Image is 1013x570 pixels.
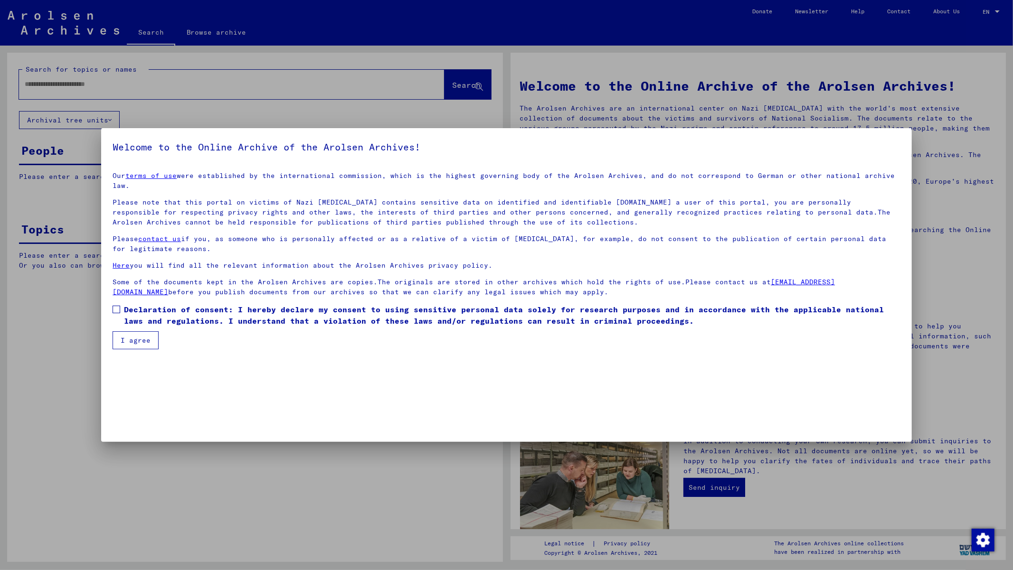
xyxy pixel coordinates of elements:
[113,234,900,254] p: Please if you, as someone who is personally affected or as a relative of a victim of [MEDICAL_DAT...
[113,197,900,227] p: Please note that this portal on victims of Nazi [MEDICAL_DATA] contains sensitive data on identif...
[113,261,130,270] a: Here
[113,261,900,271] p: you will find all the relevant information about the Arolsen Archives privacy policy.
[113,331,159,349] button: I agree
[972,529,994,551] img: Change consent
[124,304,900,327] span: Declaration of consent: I hereby declare my consent to using sensitive personal data solely for r...
[971,528,994,551] div: Change consent
[113,140,900,155] h5: Welcome to the Online Archive of the Arolsen Archives!
[138,234,181,243] a: contact us
[113,277,900,297] p: Some of the documents kept in the Arolsen Archives are copies.The originals are stored in other a...
[125,171,177,180] a: terms of use
[113,171,900,191] p: Our were established by the international commission, which is the highest governing body of the ...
